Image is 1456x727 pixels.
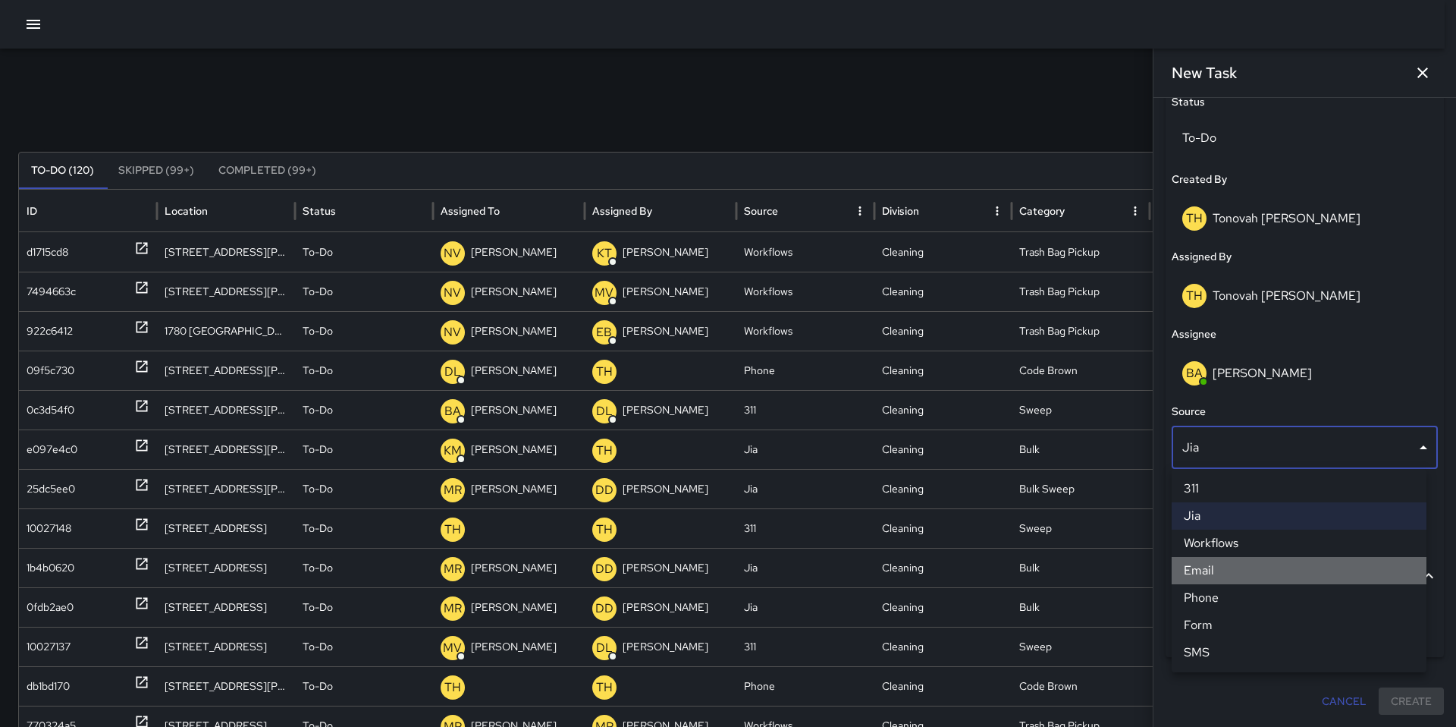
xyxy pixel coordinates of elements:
li: 311 [1172,475,1426,502]
li: Workflows [1172,530,1426,557]
li: SMS [1172,639,1426,666]
li: Email [1172,557,1426,584]
li: Form [1172,612,1426,639]
li: Phone [1172,584,1426,612]
li: Jia [1172,502,1426,530]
